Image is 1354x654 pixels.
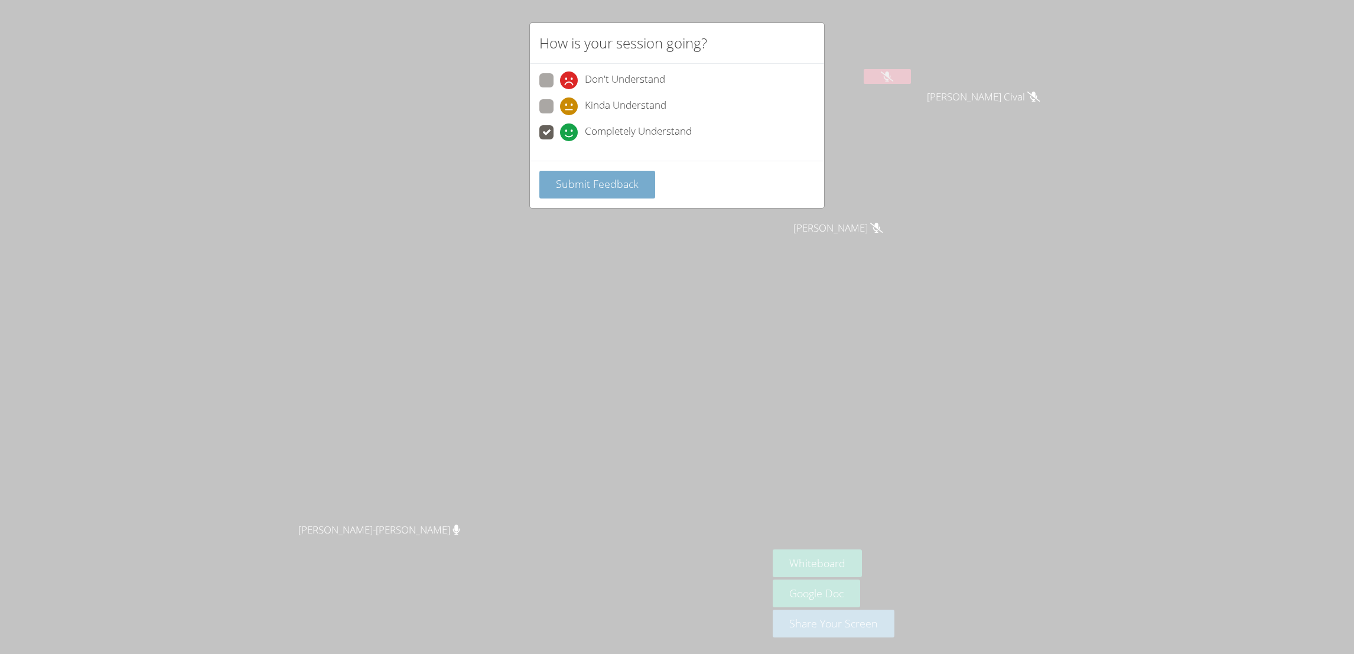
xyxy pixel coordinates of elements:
[539,32,707,54] h2: How is your session going?
[585,71,665,89] span: Don't Understand
[556,177,639,191] span: Submit Feedback
[539,171,655,199] button: Submit Feedback
[585,123,692,141] span: Completely Understand
[585,97,666,115] span: Kinda Understand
